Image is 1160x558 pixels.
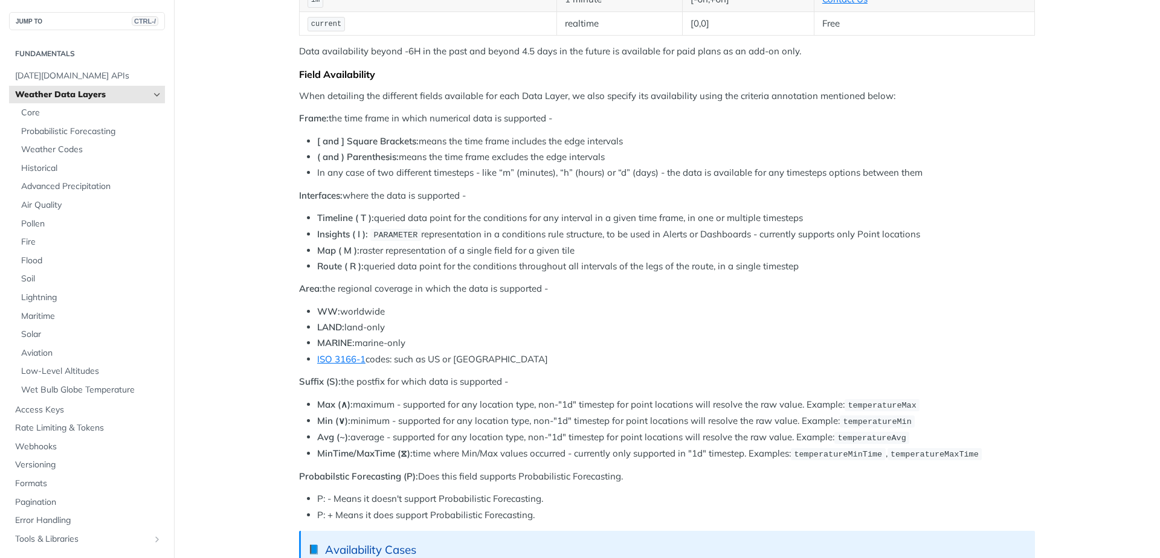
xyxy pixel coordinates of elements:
[152,90,162,100] button: Show subpages for Weather Data Layers
[9,456,165,474] a: Versioning
[556,11,682,36] td: realtime
[317,336,1035,350] li: marine-only
[317,321,1035,335] li: land-only
[317,305,1035,319] li: worldwide
[317,415,350,426] strong: Min (∨):
[9,12,165,30] button: JUMP TOCTRL-/
[317,245,359,256] strong: Map ( M ):
[21,292,162,304] span: Lightning
[15,289,165,307] a: Lightning
[814,11,1034,36] td: Free
[21,236,162,248] span: Fire
[682,11,814,36] td: [0,0]
[317,398,1035,412] li: maximum - supported for any location type, non-"1d" timestep for point locations will resolve the...
[317,151,399,162] strong: ( and ) Parenthesis:
[15,404,162,416] span: Access Keys
[299,283,322,294] strong: Area:
[15,141,165,159] a: Weather Codes
[308,543,320,557] span: 📘
[299,375,1035,389] p: the postfix for which data is supported -
[15,104,165,122] a: Core
[15,478,162,490] span: Formats
[837,434,906,443] span: temperatureAvg
[317,492,1035,506] li: P: - Means it doesn't support Probabilistic Forecasting.
[15,344,165,362] a: Aviation
[15,178,165,196] a: Advanced Precipitation
[891,450,979,459] span: temperatureMaxTime
[317,228,368,240] strong: Insights ( I ):
[21,144,162,156] span: Weather Codes
[299,89,1035,103] p: When detailing the different fields available for each Data Layer, we also specify its availabili...
[317,447,1035,461] li: time where Min/Max values occurred - currently only supported in "1d" timestep. Examples: ,
[317,306,340,317] strong: WW:
[317,414,1035,428] li: minimum - supported for any location type, non-"1d" timestep for point locations will resolve the...
[21,347,162,359] span: Aviation
[317,150,1035,164] li: means the time frame excludes the edge intervals
[15,459,162,471] span: Versioning
[9,67,165,85] a: [DATE][DOMAIN_NAME] APIs
[9,86,165,104] a: Weather Data LayersShow subpages for Weather Data Layers
[843,417,911,426] span: temperatureMin
[132,16,158,26] span: CTRL-/
[9,438,165,456] a: Webhooks
[317,244,1035,258] li: raster representation of a single field for a given tile
[299,190,343,201] strong: Interfaces:
[317,212,374,223] strong: Timeline ( T ):
[9,48,165,59] h2: Fundamentals
[15,270,165,288] a: Soil
[152,534,162,544] button: Show subpages for Tools & Libraries
[317,337,355,348] strong: MARINE:
[317,399,353,410] strong: Max (∧):
[317,228,1035,242] li: representation in a conditions rule structure, to be used in Alerts or Dashboards - currently sup...
[15,233,165,251] a: Fire
[9,401,165,419] a: Access Keys
[317,135,1035,149] li: means the time frame includes the edge intervals
[21,218,162,230] span: Pollen
[317,353,366,365] a: ISO 3166-1
[15,196,165,214] a: Air Quality
[21,199,162,211] span: Air Quality
[21,310,162,322] span: Maritime
[21,329,162,341] span: Solar
[15,533,149,545] span: Tools & Libraries
[21,384,162,396] span: Wet Bulb Globe Temperature
[299,376,341,387] strong: Suffix (S):
[317,260,1035,274] li: queried data point for the conditions throughout all intervals of the legs of the route, in a sin...
[15,123,165,141] a: Probabilistic Forecasting
[317,447,413,459] strong: MinTime/MaxTime (⧖):
[311,20,341,28] span: current
[299,45,1035,59] p: Data availability beyond -6H in the past and beyond 4.5 days in the future is available for paid ...
[9,530,165,548] a: Tools & LibrariesShow subpages for Tools & Libraries
[21,126,162,138] span: Probabilistic Forecasting
[317,431,350,443] strong: Avg (~):
[317,166,1035,180] li: In any case of two different timesteps - like “m” (minutes), “h” (hours) or “d” (days) - the data...
[15,422,162,434] span: Rate Limiting & Tokens
[15,252,165,270] a: Flood
[9,419,165,437] a: Rate Limiting & Tokens
[15,215,165,233] a: Pollen
[15,515,162,527] span: Error Handling
[317,508,1035,522] li: P: + Means it does support Probabilistic Forecasting.
[15,441,162,453] span: Webhooks
[317,260,364,272] strong: Route ( R ):
[15,159,165,178] a: Historical
[299,470,1035,484] p: Does this field supports Probabilistic Forecasting.
[15,89,149,101] span: Weather Data Layers
[794,450,882,459] span: temperatureMinTime
[299,189,1035,203] p: where the data is supported -
[317,211,1035,225] li: queried data point for the conditions for any interval in a given time frame, in one or multiple ...
[317,353,1035,367] li: codes: such as US or [GEOGRAPHIC_DATA]
[299,112,329,124] strong: Frame:
[21,181,162,193] span: Advanced Precipitation
[15,381,165,399] a: Wet Bulb Globe Temperature
[21,162,162,175] span: Historical
[15,70,162,82] span: [DATE][DOMAIN_NAME] APIs
[21,255,162,267] span: Flood
[15,325,165,344] a: Solar
[15,307,165,325] a: Maritime
[848,401,916,410] span: temperatureMax
[9,475,165,493] a: Formats
[325,543,1023,557] div: Availability Cases
[21,107,162,119] span: Core
[317,135,419,147] strong: [ and ] Square Brackets:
